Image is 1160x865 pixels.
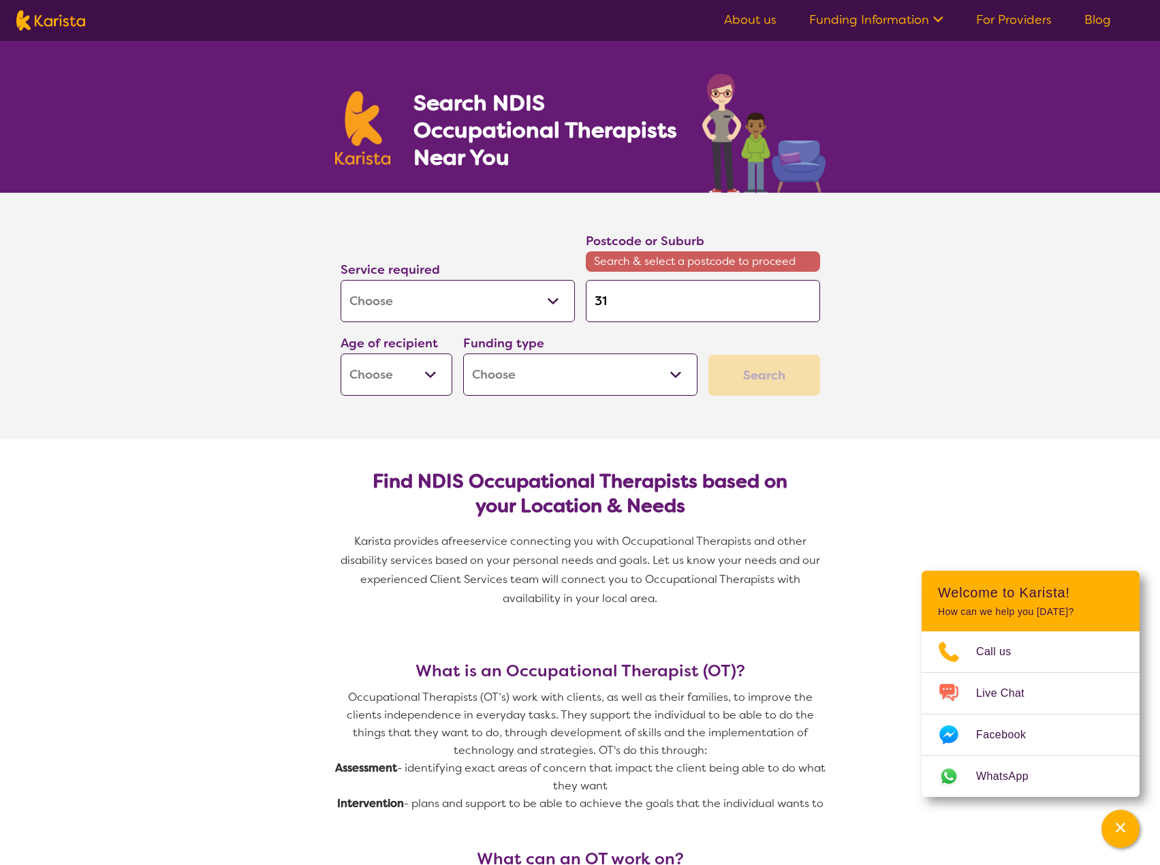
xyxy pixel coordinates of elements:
a: Funding Information [809,12,943,28]
button: Channel Menu [1101,810,1140,848]
strong: Intervention [337,796,404,811]
a: Blog [1084,12,1111,28]
a: About us [724,12,777,28]
ul: Choose channel [922,631,1140,797]
strong: Assessment [335,761,397,775]
span: free [448,534,470,548]
span: service connecting you with Occupational Therapists and other disability services based on your p... [341,534,823,605]
img: Karista logo [16,10,85,31]
label: Service required [341,262,440,278]
label: Postcode or Suburb [586,233,704,249]
h2: Welcome to Karista! [938,584,1123,601]
p: How can we help you [DATE]? [938,606,1123,618]
p: Occupational Therapists (OT’s) work with clients, as well as their families, to improve the clien... [335,689,826,759]
h3: What is an Occupational Therapist (OT)? [335,661,826,680]
input: Type [586,280,820,322]
a: For Providers [976,12,1052,28]
label: Funding type [463,335,544,351]
h1: Search NDIS Occupational Therapists Near You [413,89,678,171]
h2: Find NDIS Occupational Therapists based on your Location & Needs [351,469,809,518]
p: - plans and support to be able to achieve the goals that the individual wants to [335,795,826,813]
span: Karista provides a [354,534,448,548]
a: Web link opens in a new tab. [922,756,1140,797]
div: Channel Menu [922,571,1140,797]
span: Facebook [976,725,1042,745]
span: Live Chat [976,683,1041,704]
span: Call us [976,642,1028,662]
label: Age of recipient [341,335,438,351]
img: occupational-therapy [702,74,826,193]
img: Karista logo [335,91,391,165]
p: - identifying exact areas of concern that impact the client being able to do what they want [335,759,826,795]
span: Search & select a postcode to proceed [586,251,820,272]
span: WhatsApp [976,766,1045,787]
